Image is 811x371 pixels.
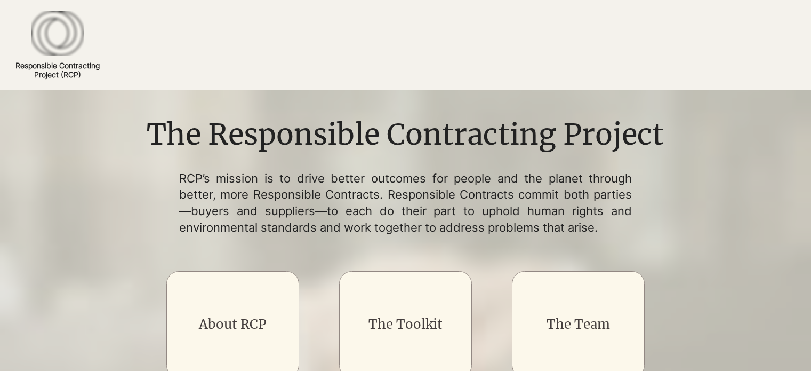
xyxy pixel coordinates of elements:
p: RCP’s mission is to drive better outcomes for people and the planet through better, more Responsi... [179,170,632,236]
h1: The Responsible Contracting Project [139,115,672,155]
a: The Team [547,316,610,333]
a: Responsible ContractingProject (RCP) [15,61,100,79]
a: The Toolkit [368,316,443,333]
a: About RCP [199,316,267,333]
